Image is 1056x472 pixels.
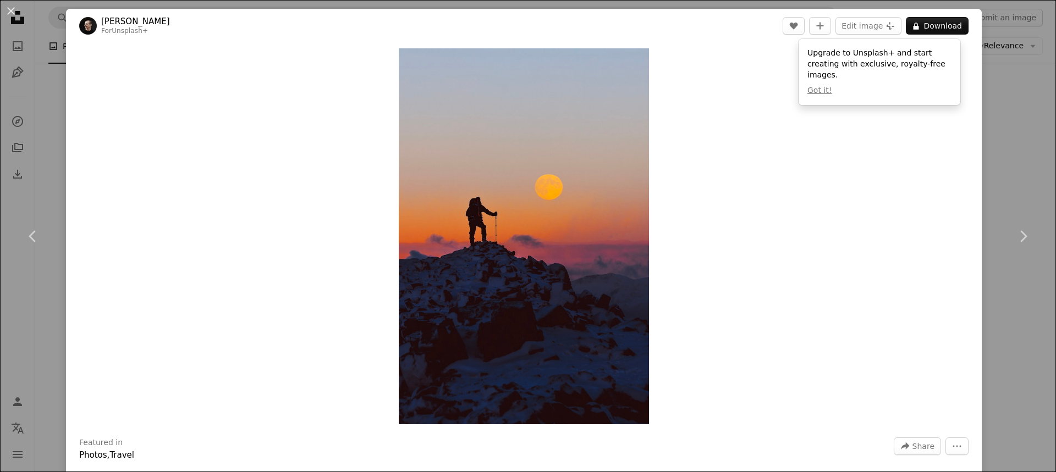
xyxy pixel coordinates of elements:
div: Upgrade to Unsplash+ and start creating with exclusive, royalty-free images. [799,39,960,105]
button: Download [906,17,969,35]
button: Got it! [807,85,832,96]
button: Like [783,17,805,35]
img: Go to Joshua Earle's profile [79,17,97,35]
a: Unsplash+ [112,27,148,35]
a: [PERSON_NAME] [101,16,170,27]
a: Travel [109,450,134,460]
img: a person standing on top of a snow covered mountain [399,48,650,424]
span: Share [912,438,934,454]
h3: Featured in [79,437,123,448]
div: For [101,27,170,36]
button: More Actions [945,437,969,455]
button: Share this image [894,437,941,455]
a: Photos [79,450,107,460]
a: Next [990,184,1056,289]
button: Zoom in on this image [399,48,650,424]
button: Edit image [835,17,901,35]
button: Add to Collection [809,17,831,35]
span: , [107,450,110,460]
